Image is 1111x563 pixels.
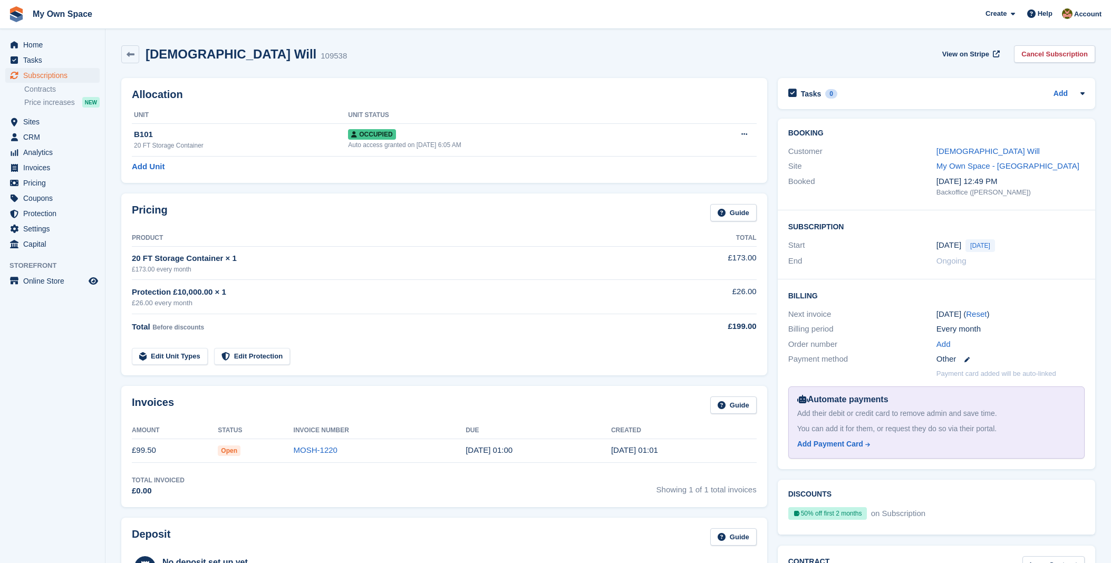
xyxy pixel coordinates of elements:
[132,265,661,274] div: £173.00 every month
[656,475,757,497] span: Showing 1 of 1 total invoices
[218,445,240,456] span: Open
[1074,9,1102,20] span: Account
[788,338,936,351] div: Order number
[5,176,100,190] a: menu
[214,348,290,365] a: Edit Protection
[466,422,611,439] th: Due
[132,475,185,485] div: Total Invoiced
[936,338,951,351] a: Add
[869,509,925,518] span: on Subscription
[132,422,218,439] th: Amount
[661,321,756,333] div: £199.00
[23,176,86,190] span: Pricing
[5,237,100,251] a: menu
[936,308,1085,321] div: [DATE] ( )
[936,239,961,251] time: 2025-10-01 00:00:00 UTC
[134,141,348,150] div: 20 FT Storage Container
[942,49,989,60] span: View on Stripe
[5,191,100,206] a: menu
[965,239,995,252] span: [DATE]
[132,204,168,221] h2: Pricing
[1062,8,1073,19] img: Keely Collin
[5,160,100,175] a: menu
[23,274,86,288] span: Online Store
[936,368,1056,379] p: Payment card added will be auto-linked
[152,324,204,331] span: Before discounts
[23,160,86,175] span: Invoices
[23,191,86,206] span: Coupons
[132,298,661,308] div: £26.00 every month
[24,84,100,94] a: Contracts
[23,114,86,129] span: Sites
[348,140,690,150] div: Auto access granted on [DATE] 6:05 AM
[5,130,100,144] a: menu
[23,206,86,221] span: Protection
[23,130,86,144] span: CRM
[825,89,837,99] div: 0
[132,89,757,101] h2: Allocation
[5,206,100,221] a: menu
[611,422,757,439] th: Created
[134,129,348,141] div: B101
[5,37,100,52] a: menu
[797,439,863,450] div: Add Payment Card
[797,393,1076,406] div: Automate payments
[294,445,337,454] a: MOSH-1220
[797,423,1076,434] div: You can add it for them, or request they do so via their portal.
[132,107,348,124] th: Unit
[788,129,1085,138] h2: Booking
[132,439,218,462] td: £99.50
[788,353,936,365] div: Payment method
[132,253,661,265] div: 20 FT Storage Container × 1
[936,323,1085,335] div: Every month
[5,274,100,288] a: menu
[936,161,1079,170] a: My Own Space - [GEOGRAPHIC_DATA]
[936,353,1085,365] div: Other
[23,37,86,52] span: Home
[348,129,395,140] span: Occupied
[661,230,756,247] th: Total
[797,408,1076,419] div: Add their debit or credit card to remove admin and save time.
[23,53,86,67] span: Tasks
[23,221,86,236] span: Settings
[801,89,822,99] h2: Tasks
[788,308,936,321] div: Next invoice
[348,107,690,124] th: Unit Status
[1038,8,1052,19] span: Help
[936,147,1040,156] a: [DEMOGRAPHIC_DATA] Will
[5,145,100,160] a: menu
[1054,88,1068,100] a: Add
[936,187,1085,198] div: Backoffice ([PERSON_NAME])
[611,445,658,454] time: 2025-10-01 00:01:16 UTC
[8,6,24,22] img: stora-icon-8386f47178a22dfd0bd8f6a31ec36ba5ce8667c1dd55bd0f319d3a0aa187defe.svg
[1014,45,1095,63] a: Cancel Subscription
[5,114,100,129] a: menu
[146,47,316,61] h2: [DEMOGRAPHIC_DATA] Will
[132,528,170,546] h2: Deposit
[710,396,757,414] a: Guide
[936,176,1085,188] div: [DATE] 12:49 PM
[710,204,757,221] a: Guide
[5,68,100,83] a: menu
[788,239,936,252] div: Start
[788,176,936,198] div: Booked
[132,286,661,298] div: Protection £10,000.00 × 1
[132,348,208,365] a: Edit Unit Types
[466,445,513,454] time: 2025-10-02 00:00:00 UTC
[9,260,105,271] span: Storefront
[82,97,100,108] div: NEW
[788,290,1085,300] h2: Billing
[788,160,936,172] div: Site
[321,50,347,62] div: 109538
[936,256,967,265] span: Ongoing
[966,309,987,318] a: Reset
[87,275,100,287] a: Preview store
[28,5,96,23] a: My Own Space
[986,8,1007,19] span: Create
[23,145,86,160] span: Analytics
[788,221,1085,231] h2: Subscription
[24,98,75,108] span: Price increases
[788,145,936,158] div: Customer
[788,255,936,267] div: End
[132,161,165,173] a: Add Unit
